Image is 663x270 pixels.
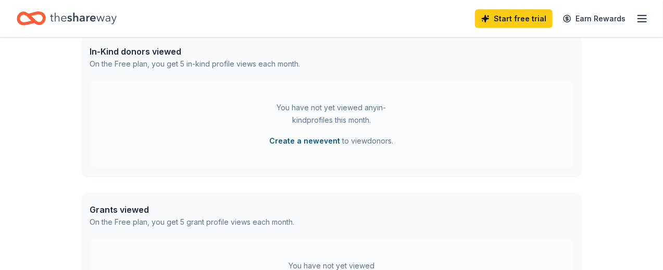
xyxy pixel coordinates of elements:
[475,9,553,28] a: Start free trial
[90,45,301,58] div: In-Kind donors viewed
[270,135,341,147] button: Create a newevent
[267,101,397,126] div: You have not yet viewed any in-kind profiles this month.
[90,216,295,228] div: On the Free plan, you get 5 grant profile views each month.
[270,135,394,147] span: to view donors .
[90,203,295,216] div: Grants viewed
[17,6,117,31] a: Home
[90,58,301,70] div: On the Free plan, you get 5 in-kind profile views each month.
[557,9,632,28] a: Earn Rewards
